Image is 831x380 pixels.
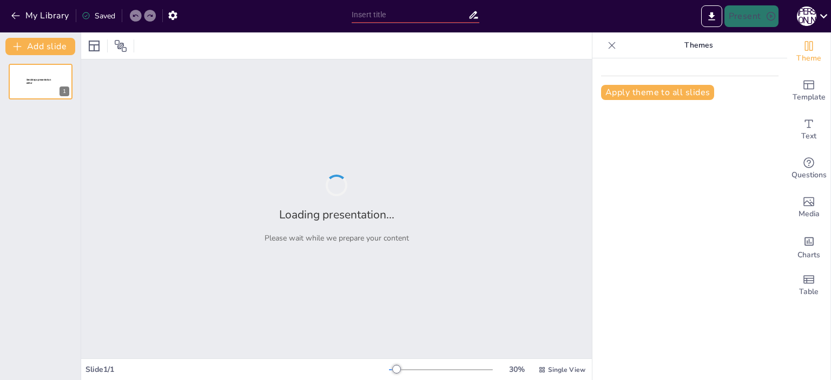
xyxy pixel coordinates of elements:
span: Single View [548,365,585,374]
span: Position [114,39,127,52]
div: Layout [85,37,103,55]
span: Table [799,286,819,298]
h2: Loading presentation... [279,207,394,222]
div: Add images, graphics, shapes or video [787,188,830,227]
p: Please wait while we prepare your content [265,233,409,243]
button: Add slide [5,38,75,55]
div: 30 % [504,364,530,375]
span: Text [801,130,816,142]
button: Apply theme to all slides [601,85,714,100]
div: Add text boxes [787,110,830,149]
p: Themes [621,32,776,58]
button: Export to PowerPoint [701,5,722,27]
div: Slide 1 / 1 [85,364,389,375]
span: Media [799,208,820,220]
span: Sendsteps presentation editor [27,78,51,84]
span: Questions [792,169,827,181]
div: Sendsteps presentation editor1 [9,64,72,99]
button: My Library [8,7,74,24]
div: Add ready made slides [787,71,830,110]
span: Template [793,91,826,103]
button: О [PERSON_NAME] [797,5,816,27]
div: Get real-time input from your audience [787,149,830,188]
div: 1 [60,86,69,96]
div: Add charts and graphs [787,227,830,266]
input: Insert title [352,7,468,23]
span: Charts [797,249,820,261]
button: Present [724,5,779,27]
div: О [PERSON_NAME] [797,6,816,26]
span: Theme [796,52,821,64]
div: Saved [82,11,115,21]
div: Add a table [787,266,830,305]
div: Change the overall theme [787,32,830,71]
